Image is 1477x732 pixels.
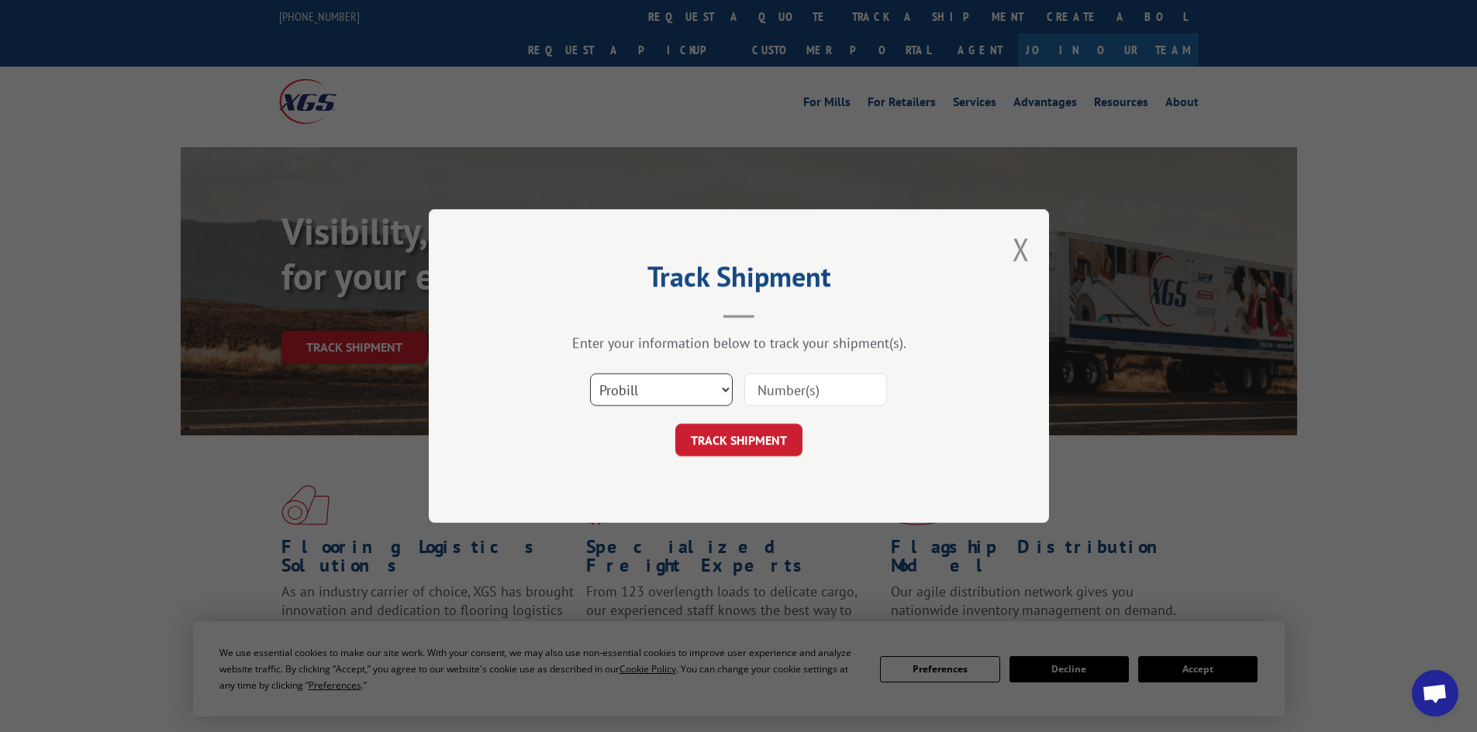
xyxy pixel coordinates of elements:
button: Close modal [1013,229,1030,270]
h2: Track Shipment [506,266,971,295]
div: Enter your information below to track your shipment(s). [506,334,971,352]
div: Open chat [1412,670,1458,717]
button: TRACK SHIPMENT [675,424,802,456]
input: Number(s) [744,373,887,406]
